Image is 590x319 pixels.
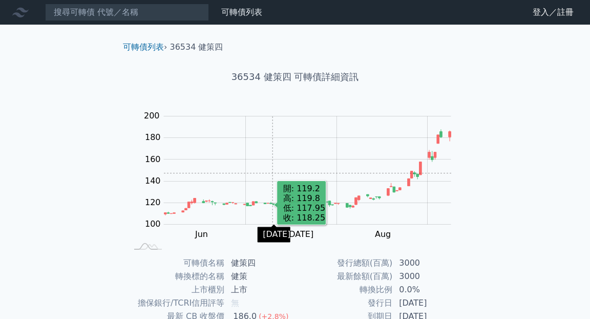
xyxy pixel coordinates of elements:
td: 3000 [393,256,463,270]
td: 轉換標的名稱 [127,270,225,283]
td: 發行日 [295,296,393,310]
td: 3000 [393,270,463,283]
td: 上市 [225,283,295,296]
tspan: 160 [145,154,161,164]
td: 發行總額(百萬) [295,256,393,270]
li: 36534 健策四 [170,41,223,53]
td: 健策四 [225,256,295,270]
td: 健策 [225,270,295,283]
tspan: 180 [145,133,161,143]
td: 可轉債名稱 [127,256,225,270]
tspan: Aug [375,229,391,239]
td: 擔保銀行/TCRI信用評等 [127,296,225,310]
tspan: 200 [144,111,160,121]
input: 搜尋可轉債 代號／名稱 [45,4,209,21]
tspan: 100 [145,220,161,229]
h1: 36534 健策四 可轉債詳細資訊 [115,70,475,84]
tspan: Jun [195,229,208,239]
td: 轉換比例 [295,283,393,296]
g: Chart [139,111,467,240]
td: 0.0% [393,283,463,296]
tspan: 140 [145,176,161,186]
a: 可轉債列表 [123,42,164,52]
td: 最新餘額(百萬) [295,270,393,283]
tspan: 120 [145,197,161,207]
td: 上市櫃別 [127,283,225,296]
tspan: [DATE] [286,229,313,239]
a: 可轉債列表 [221,7,262,17]
a: 登入／註冊 [524,4,582,21]
span: 無 [231,298,239,308]
td: [DATE] [393,296,463,310]
li: › [123,41,167,53]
